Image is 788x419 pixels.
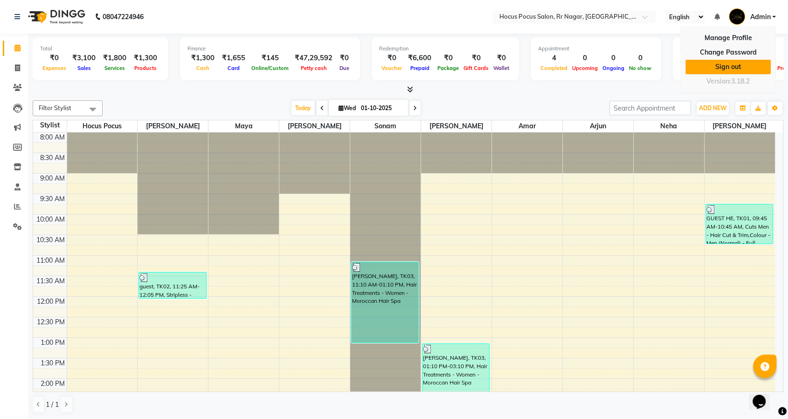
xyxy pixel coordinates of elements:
div: ₹0 [40,53,69,63]
div: 12:00 PM [35,297,67,307]
iframe: chat widget [749,382,779,410]
div: Version:3.18.2 [685,75,771,88]
button: ADD NEW [697,102,729,115]
div: 10:00 AM [35,215,67,224]
div: ₹0 [461,53,491,63]
span: Petty cash [298,65,329,71]
a: Sign out [685,60,771,74]
div: Stylist [33,120,67,130]
span: Services [102,65,127,71]
div: 11:30 AM [35,276,67,286]
div: GUEST HE, TK01, 09:45 AM-10:45 AM, Cuts Men - Hair Cut & Trim,Colour - Men (Normal) - Full Global... [706,204,773,244]
div: 0 [600,53,627,63]
div: ₹0 [435,53,461,63]
span: Amar [492,120,562,132]
div: Total [40,45,161,53]
div: ₹0 [379,53,404,63]
div: Finance [187,45,353,53]
div: 11:00 AM [35,256,67,265]
div: 9:30 AM [38,194,67,204]
span: Due [337,65,352,71]
div: 8:30 AM [38,153,67,163]
span: Cash [194,65,212,71]
div: ₹1,300 [130,53,161,63]
div: 1:00 PM [39,338,67,348]
div: ₹47,29,592 [291,53,336,63]
div: [PERSON_NAME], TK03, 11:10 AM-01:10 PM, Hair Treatments - Women - Moroccan Hair Spa [352,262,418,342]
div: 0 [627,53,654,63]
span: hocus pocus [67,120,138,132]
span: Wallet [491,65,512,71]
span: Neha [634,120,704,132]
b: 08047224946 [103,4,144,30]
span: Sonam [350,120,421,132]
div: guest, TK02, 11:25 AM-12:05 PM, Stripless - Upper Lip,Threading - Eyebrow [139,272,206,298]
div: ₹3,100 [69,53,99,63]
div: 1:30 PM [39,358,67,368]
span: Card [225,65,242,71]
span: [PERSON_NAME] [421,120,491,132]
div: ₹1,655 [218,53,249,63]
span: Expenses [40,65,69,71]
span: Online/Custom [249,65,291,71]
input: Search Appointment [609,101,691,115]
span: [PERSON_NAME] [279,120,350,132]
span: Admin [750,12,770,22]
div: ₹1,800 [99,53,130,63]
div: ₹0 [336,53,353,63]
span: 1 / 1 [46,400,59,410]
span: No show [627,65,654,71]
span: Filter Stylist [39,104,71,112]
span: Completed [538,65,570,71]
img: logo [24,4,88,30]
span: Ongoing [600,65,627,71]
span: ADD NEW [699,105,726,112]
span: Upcoming [570,65,600,71]
div: 0 [570,53,600,63]
div: 4 [538,53,570,63]
span: Today [291,101,315,115]
div: 9:00 AM [38,174,67,183]
div: 2:00 PM [39,379,67,389]
a: Manage Profile [685,31,771,45]
span: Maya [208,120,279,132]
span: Prepaid [408,65,432,71]
span: Sales [75,65,93,71]
span: [PERSON_NAME] [705,120,775,132]
a: Change Password [685,45,771,60]
span: Arjun [563,120,633,132]
span: Gift Cards [461,65,491,71]
div: ₹6,600 [404,53,435,63]
input: 2025-10-01 [358,101,405,115]
div: 10:30 AM [35,235,67,245]
span: Wed [336,105,358,112]
div: ₹145 [249,53,291,63]
span: Products [132,65,159,71]
div: ₹0 [491,53,512,63]
div: Redemption [379,45,512,53]
div: 8:00 AM [38,133,67,142]
span: Voucher [379,65,404,71]
img: Admin [729,8,745,25]
div: Appointment [538,45,654,53]
div: ₹1,300 [187,53,218,63]
span: [PERSON_NAME] [138,120,208,132]
div: 12:30 PM [35,317,67,327]
span: Package [435,65,461,71]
